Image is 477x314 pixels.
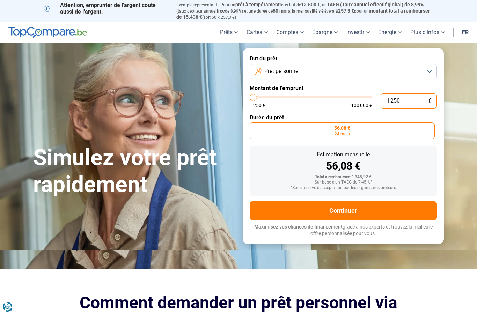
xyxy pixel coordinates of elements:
[334,126,350,130] span: 56,08 €
[8,27,87,38] img: TopCompare
[255,186,431,190] div: *Sous réserve d'acceptation par les organismes prêteurs
[458,22,473,43] a: fr
[264,67,300,75] span: Prêt personnel
[235,2,280,7] span: prêt à tempérament
[255,161,431,171] div: 56,08 €
[250,64,437,79] button: Prêt personnel
[308,22,342,43] a: Épargne
[250,114,437,121] label: Durée du prêt
[254,224,343,230] span: Maximisez vos chances de financement
[374,22,406,43] a: Énergie
[176,8,430,20] span: montant total à rembourser de 15.438 €
[33,144,234,198] h1: Simulez votre prêt rapidement
[272,22,308,43] a: Comptes
[428,98,431,104] span: €
[327,2,424,7] span: TAEG (Taux annuel effectif global) de 8,99%
[250,85,437,91] label: Montant de l'emprunt
[250,201,437,220] button: Continuer
[216,22,242,43] a: Prêts
[242,22,272,43] a: Cartes
[255,152,431,157] div: Estimation mensuelle
[335,132,350,136] span: 24 mois
[338,8,354,14] span: 257,3 €
[250,103,265,108] span: 1 250 €
[44,2,168,15] p: Attention, emprunter de l'argent coûte aussi de l'argent.
[273,8,290,14] span: 60 mois
[176,2,433,20] p: Exemple représentatif : Pour un tous but de , un (taux débiteur annuel de 8,99%) et une durée de ...
[301,2,320,7] span: 12.500 €
[342,22,374,43] a: Investir
[250,55,437,62] label: But du prêt
[255,175,431,180] div: Total à rembourser: 1 345,92 €
[406,22,449,43] a: Plus d'infos
[351,103,372,108] span: 100 000 €
[255,180,431,185] div: Sur base d'un TAEG de 7,45 %*
[217,8,225,14] span: fixe
[250,224,437,237] p: grâce à nos experts et trouvez la meilleure offre personnalisée pour vous.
